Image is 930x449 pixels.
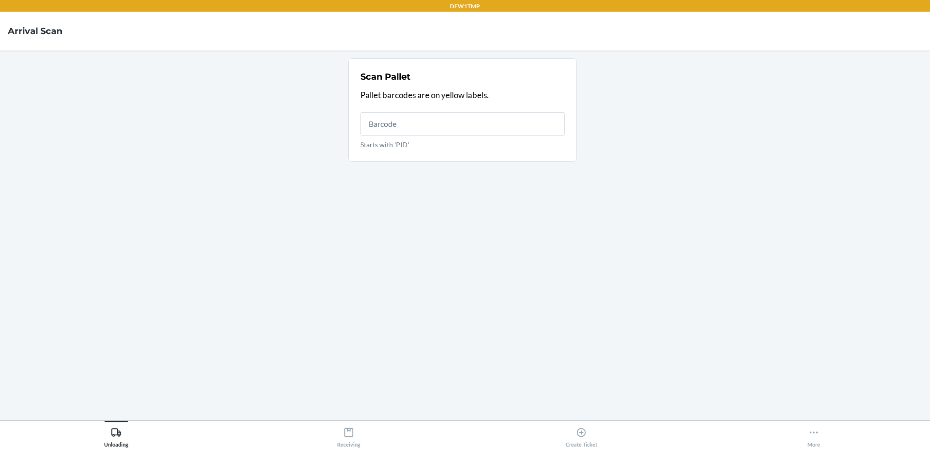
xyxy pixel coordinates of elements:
div: Create Ticket [566,423,597,448]
div: Unloading [104,423,128,448]
p: Starts with 'PID' [360,139,565,150]
p: DFW1TMP [450,2,480,11]
button: Receiving [232,421,465,448]
input: Starts with 'PID' [360,112,565,136]
div: More [807,423,820,448]
h4: Arrival Scan [8,25,62,37]
h2: Scan Pallet [360,70,411,83]
button: Create Ticket [465,421,697,448]
button: More [697,421,930,448]
p: Pallet barcodes are on yellow labels. [360,89,565,102]
div: Receiving [337,423,360,448]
